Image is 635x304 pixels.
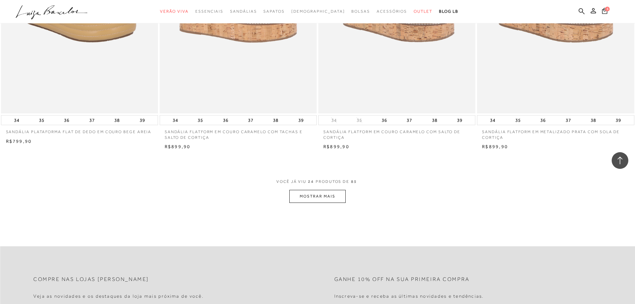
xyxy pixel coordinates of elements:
[355,117,364,123] button: 35
[351,5,370,18] a: categoryNavScreenReaderText
[160,5,189,18] a: categoryNavScreenReaderText
[246,115,255,125] button: 37
[33,293,204,299] h4: Veja as novidades e os destaques da loja mais próxima de você.
[230,5,257,18] a: categoryNavScreenReaderText
[414,5,432,18] a: categoryNavScreenReaderText
[230,9,257,14] span: Sandálias
[165,144,191,149] span: R$899,90
[171,115,180,125] button: 34
[195,9,223,14] span: Essenciais
[196,115,205,125] button: 35
[414,9,432,14] span: Outlet
[112,115,122,125] button: 38
[323,144,349,149] span: R$899,90
[276,179,359,184] span: VOCÊ JÁ VIU PRODUTOS DE
[377,5,407,18] a: categoryNavScreenReaderText
[289,190,345,203] button: MOSTRAR MAIS
[455,115,464,125] button: 39
[564,115,573,125] button: 37
[263,5,284,18] a: categoryNavScreenReaderText
[263,9,284,14] span: Sapatos
[614,115,623,125] button: 39
[488,115,497,125] button: 34
[138,115,147,125] button: 39
[271,115,280,125] button: 38
[605,7,610,11] span: 6
[308,179,314,184] span: 24
[195,5,223,18] a: categoryNavScreenReaderText
[37,115,46,125] button: 35
[482,144,508,149] span: R$899,90
[538,115,548,125] button: 36
[477,125,634,140] a: SANDÁLIA FLATFORM EM METALIZADO PRATA COM SOLA DE CORTIÇA
[439,9,458,14] span: BLOG LB
[334,293,484,299] h4: Inscreva-se e receba as últimas novidades e tendências.
[6,138,32,144] span: R$799,90
[380,115,389,125] button: 36
[351,9,370,14] span: Bolsas
[291,9,345,14] span: [DEMOGRAPHIC_DATA]
[430,115,439,125] button: 38
[329,117,339,123] button: 34
[600,7,609,16] button: 6
[221,115,230,125] button: 36
[318,125,475,140] a: SANDÁLIA FLATFORM EM COURO CARAMELO COM SALTO DE CORTIÇA
[377,9,407,14] span: Acessórios
[160,125,317,140] a: SANDÁLIA FLATFORM EM COURO CARAMELO COM TACHAS E SALTO DE CORTIÇA
[296,115,306,125] button: 39
[589,115,598,125] button: 38
[87,115,97,125] button: 37
[62,115,71,125] button: 36
[33,276,149,283] h2: Compre nas lojas [PERSON_NAME]
[1,125,158,135] a: SANDÁLIA PLATAFORMA FLAT DE DEDO EM COURO BEGE AREIA
[160,9,189,14] span: Verão Viva
[439,5,458,18] a: BLOG LB
[334,276,470,283] h2: Ganhe 10% off na sua primeira compra
[351,179,357,184] span: 85
[513,115,523,125] button: 35
[12,115,21,125] button: 34
[405,115,414,125] button: 37
[291,5,345,18] a: noSubCategoriesText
